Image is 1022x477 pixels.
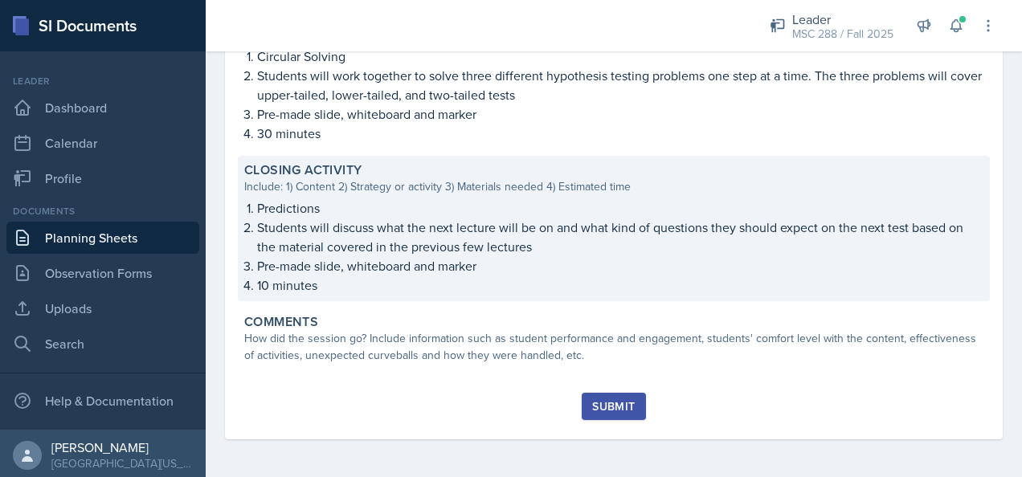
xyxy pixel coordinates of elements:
[257,104,983,124] p: Pre-made slide, whiteboard and marker
[6,328,199,360] a: Search
[257,47,983,66] p: Circular Solving
[6,222,199,254] a: Planning Sheets
[257,218,983,256] p: Students will discuss what the next lecture will be on and what kind of questions they should exp...
[6,385,199,417] div: Help & Documentation
[6,257,199,289] a: Observation Forms
[6,292,199,324] a: Uploads
[257,275,983,295] p: 10 minutes
[257,124,983,143] p: 30 minutes
[244,330,983,364] div: How did the session go? Include information such as student performance and engagement, students'...
[244,314,318,330] label: Comments
[792,26,893,43] div: MSC 288 / Fall 2025
[582,393,645,420] button: Submit
[6,127,199,159] a: Calendar
[257,198,983,218] p: Predictions
[257,256,983,275] p: Pre-made slide, whiteboard and marker
[6,74,199,88] div: Leader
[244,162,362,178] label: Closing Activity
[792,10,893,29] div: Leader
[51,455,193,471] div: [GEOGRAPHIC_DATA][US_STATE] in [GEOGRAPHIC_DATA]
[6,162,199,194] a: Profile
[257,66,983,104] p: Students will work together to solve three different hypothesis testing problems one step at a ti...
[51,439,193,455] div: [PERSON_NAME]
[592,400,635,413] div: Submit
[244,178,983,195] div: Include: 1) Content 2) Strategy or activity 3) Materials needed 4) Estimated time
[6,204,199,218] div: Documents
[6,92,199,124] a: Dashboard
